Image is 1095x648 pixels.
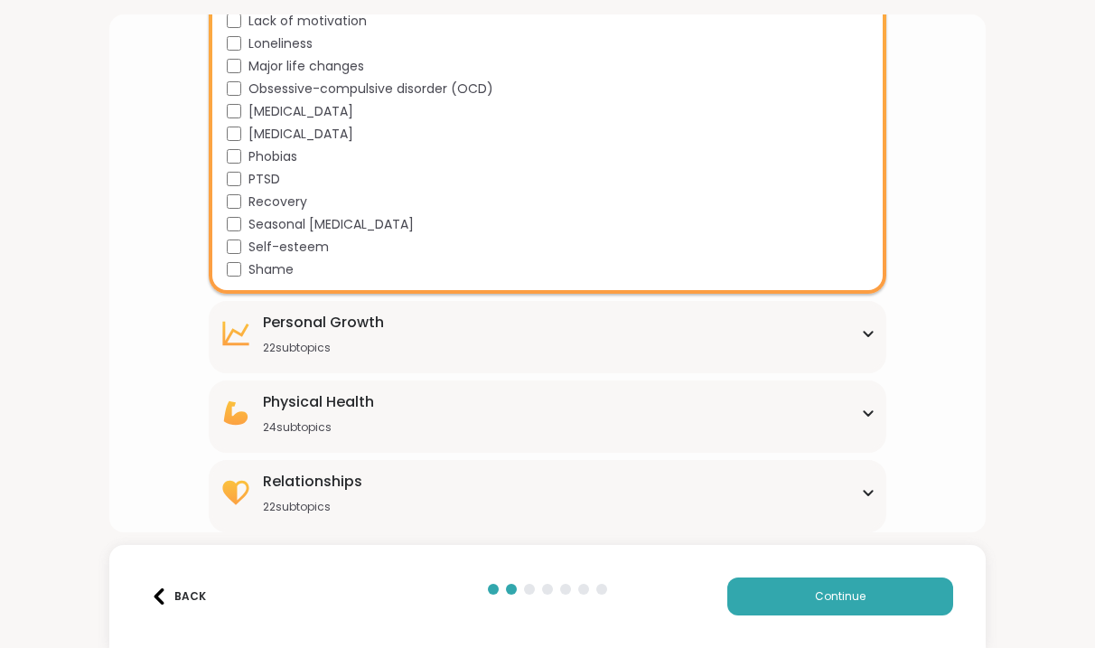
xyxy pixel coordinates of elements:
[248,125,353,144] span: [MEDICAL_DATA]
[248,215,414,234] span: Seasonal [MEDICAL_DATA]
[248,34,313,53] span: Loneliness
[263,420,374,435] div: 24 subtopics
[248,147,297,166] span: Phobias
[727,578,953,615] button: Continue
[142,578,214,615] button: Back
[248,80,493,99] span: Obsessive-compulsive disorder (OCD)
[263,312,384,333] div: Personal Growth
[263,341,384,355] div: 22 subtopics
[248,102,353,121] span: [MEDICAL_DATA]
[248,12,367,31] span: Lack of motivation
[151,588,206,605] div: Back
[263,391,374,413] div: Physical Health
[248,260,294,279] span: Shame
[263,471,362,493] div: Relationships
[248,193,307,211] span: Recovery
[248,238,329,257] span: Self-esteem
[815,588,866,605] span: Continue
[248,57,364,76] span: Major life changes
[263,500,362,514] div: 22 subtopics
[248,170,280,189] span: PTSD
